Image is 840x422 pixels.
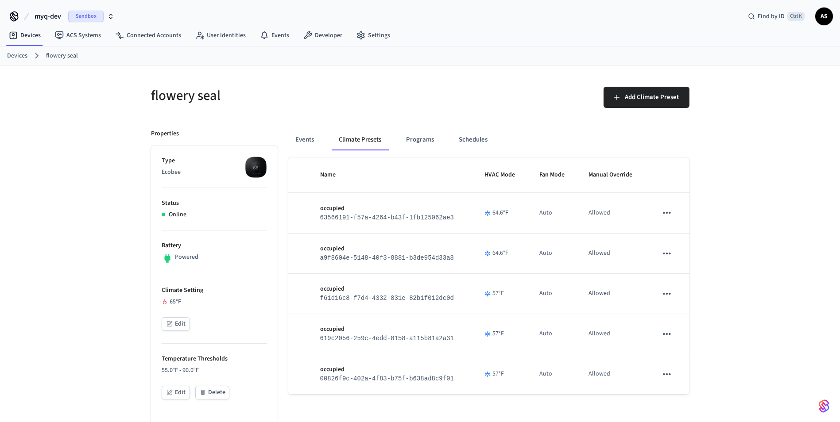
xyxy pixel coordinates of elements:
[310,157,474,193] th: Name
[188,27,253,43] a: User Identities
[320,365,463,374] p: occupied
[819,399,829,413] img: SeamLogoGradient.69752ec5.svg
[162,286,267,295] p: Climate Setting
[169,210,186,219] p: Online
[288,129,321,150] button: Events
[320,204,463,213] p: occupied
[162,317,190,331] button: Edit
[758,12,785,21] span: Find by ID
[604,87,689,108] button: Add Climate Preset
[787,12,805,21] span: Ctrl K
[245,156,267,178] img: ecobee_lite_3
[484,208,518,218] div: 64.6°F
[529,354,578,395] td: Auto
[320,284,463,294] p: occupied
[253,27,296,43] a: Events
[320,214,454,221] code: 63566191-f57a-4264-b43f-1fb125062ae3
[320,244,463,253] p: occupied
[815,8,833,25] button: AS
[578,314,647,354] td: Allowed
[484,289,518,298] div: 57°F
[162,386,190,399] button: Edit
[578,354,647,395] td: Allowed
[320,325,463,334] p: occupied
[529,274,578,314] td: Auto
[529,193,578,233] td: Auto
[162,241,267,250] p: Battery
[46,51,78,61] a: flowery seal
[320,254,454,261] code: a9f8604e-5148-40f3-8881-b3de954d33a8
[108,27,188,43] a: Connected Accounts
[484,329,518,338] div: 57°F
[320,375,454,382] code: 00826f9c-402a-4f83-b75f-b638ad8c9f01
[288,157,689,395] table: sticky table
[7,51,27,61] a: Devices
[484,369,518,379] div: 57°F
[162,156,267,165] p: Type
[162,354,267,364] p: Temperature Thresholds
[195,386,229,399] button: Delete
[578,193,647,233] td: Allowed
[349,27,397,43] a: Settings
[35,11,61,22] span: myq-dev
[529,234,578,274] td: Auto
[816,8,832,24] span: AS
[484,249,518,258] div: 64.6°F
[529,314,578,354] td: Auto
[578,274,647,314] td: Allowed
[162,366,267,375] p: 55.0°F - 90.0°F
[162,199,267,208] p: Status
[399,129,441,150] button: Programs
[578,157,647,193] th: Manual Override
[162,168,267,177] p: Ecobee
[625,92,679,103] span: Add Climate Preset
[332,129,388,150] button: Climate Presets
[320,295,454,302] code: f61d16c8-f7d4-4332-831e-82b1f012dc0d
[48,27,108,43] a: ACS Systems
[151,87,415,105] h5: flowery seal
[162,297,267,307] div: 65°F
[68,11,104,22] span: Sandbox
[2,27,48,43] a: Devices
[741,8,812,24] div: Find by IDCtrl K
[151,129,179,138] p: Properties
[474,157,529,193] th: HVAC Mode
[452,129,495,150] button: Schedules
[578,234,647,274] td: Allowed
[296,27,349,43] a: Developer
[320,335,454,342] code: 619c2056-259c-4edd-8158-a115b81a2a31
[175,253,198,262] p: Powered
[529,157,578,193] th: Fan Mode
